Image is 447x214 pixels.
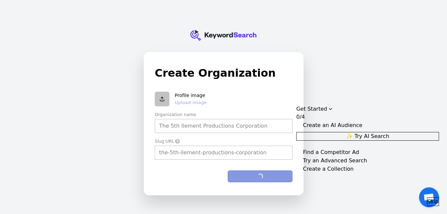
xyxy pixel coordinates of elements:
[174,139,180,144] span: A slug is a human-readable ID that must be unique. It’s often used in URLs.
[175,93,207,99] p: Profile image
[427,198,439,206] span: Skip
[296,105,327,113] div: Get Started
[296,132,439,141] button: ✨ Try AI Search
[296,121,439,129] button: Collapse Checklist
[296,105,439,206] div: Get Started
[155,92,169,106] button: Upload organization logo
[303,121,362,129] div: Create an AI Audience
[296,105,439,121] button: Collapse Checklist
[296,113,305,121] div: 0/4
[346,132,389,140] span: ✨ Try AI Search
[303,148,359,156] div: Find a Competitor Ad
[155,65,293,81] h1: Create Organization
[296,165,439,173] button: Expand Checklist
[296,157,439,165] button: Expand Checklist
[303,165,353,173] div: Create a Collection
[296,105,439,113] div: Drag to move checklist
[296,148,439,156] button: Expand Checklist
[303,157,367,165] div: Try an Advanced Search
[427,197,439,206] button: Skip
